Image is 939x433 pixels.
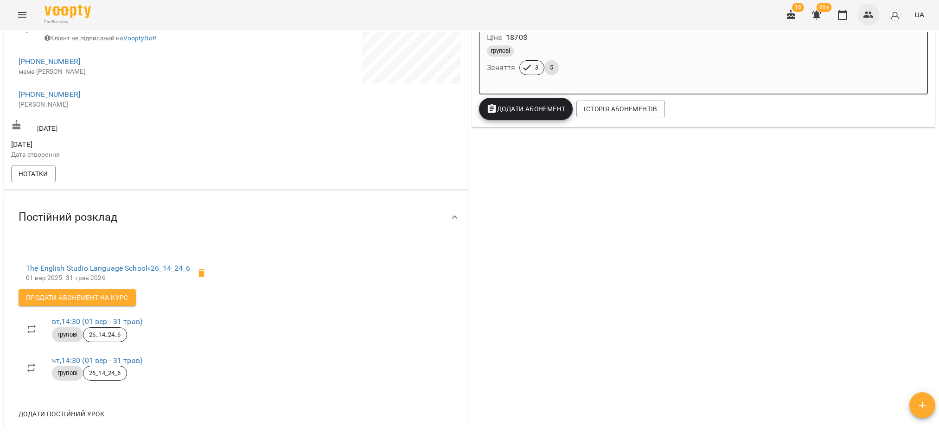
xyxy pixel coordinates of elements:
[52,369,83,377] span: групові
[45,5,91,18] img: Voopty Logo
[26,274,191,283] p: 01 вер 2025 - 31 трав 2026
[45,19,91,25] span: For Business
[487,31,503,44] h6: Ціна
[19,210,117,224] span: Постійний розклад
[83,327,127,342] div: 26_14_24_6
[11,166,56,182] button: Нотатки
[914,10,924,19] span: UA
[9,118,236,135] div: [DATE]
[479,98,573,120] button: Додати Абонемент
[45,34,157,42] span: Клієнт не підписаний на !
[19,90,80,99] a: [PHONE_NUMBER]
[15,406,108,422] button: Додати постійний урок
[911,6,928,23] button: UA
[45,25,151,33] span: Клієнт не підписаний на ViberBot!
[817,3,832,12] span: 99+
[52,317,142,326] a: вт,14:30 (01 вер - 31 трав)
[83,331,126,339] span: 26_14_24_6
[19,289,136,306] button: Продати абонемент на Курс
[576,101,664,117] button: Історія абонементів
[888,8,901,21] img: avatar_s.png
[792,3,804,12] span: 15
[191,262,213,284] span: Видалити клієнта з групи 26_14_24_6 для курсу 26_14_24_6?
[19,408,104,420] span: Додати постійний урок
[83,369,126,377] span: 26_14_24_6
[83,366,127,381] div: 26_14_24_6
[11,150,234,159] p: Дата створення
[544,64,559,72] span: 5
[19,57,80,66] a: [PHONE_NUMBER]
[4,193,468,241] div: Постійний розклад
[584,103,657,115] span: Історія абонементів
[487,61,516,74] h6: Заняття
[11,4,33,26] button: Menu
[26,292,128,303] span: Продати абонемент на Курс
[487,47,514,55] span: групові
[19,100,226,109] p: [PERSON_NAME]
[486,103,566,115] span: Додати Абонемент
[19,168,48,179] span: Нотатки
[11,139,234,150] span: [DATE]
[530,64,544,72] span: 3
[123,34,155,42] a: VooptyBot
[26,264,191,273] a: The English Studio Language School»26_14_24_6
[52,356,142,365] a: чт,14:30 (01 вер - 31 трав)
[52,331,83,339] span: групові
[506,32,527,43] p: 1870 $
[19,67,226,76] p: мама [PERSON_NAME]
